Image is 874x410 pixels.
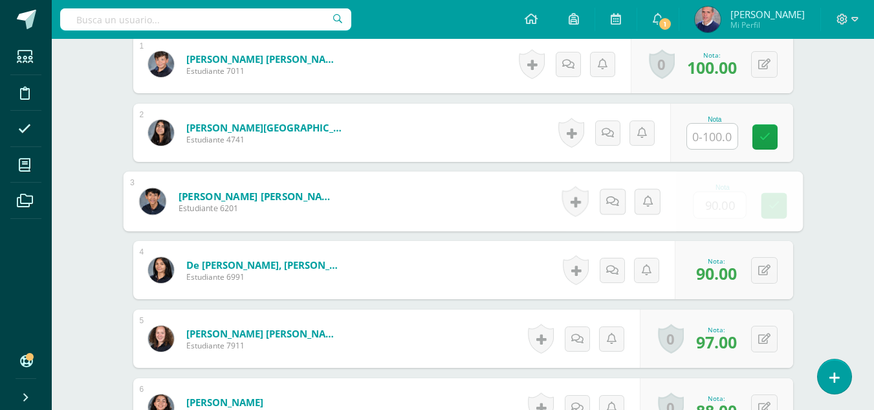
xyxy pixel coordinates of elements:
[139,188,166,214] img: 114465c4610b8704abefd27770cee4b6.png
[696,394,737,403] div: Nota:
[696,256,737,266] div: Nota:
[696,325,737,334] div: Nota:
[687,56,737,78] span: 100.00
[186,134,342,145] span: Estudiante 4741
[687,124,737,149] input: 0-100.0
[148,51,174,77] img: 9e7d15a7df74504af05695bdc0a4daf2.png
[186,327,342,340] a: [PERSON_NAME] [PERSON_NAME]
[178,203,338,214] span: Estudiante 6201
[186,258,342,271] a: De [PERSON_NAME], [PERSON_NAME]
[186,121,342,134] a: [PERSON_NAME][GEOGRAPHIC_DATA]
[186,52,342,65] a: [PERSON_NAME] [PERSON_NAME]
[148,326,174,352] img: 321c7303e71be5c229396fde750ebe85.png
[695,6,721,32] img: 1515e9211533a8aef101277efa176555.png
[186,340,342,351] span: Estudiante 7911
[686,116,743,123] div: Nota
[696,331,737,353] span: 97.00
[649,49,675,79] a: 0
[730,19,805,30] span: Mi Perfil
[148,257,174,283] img: 052a2ce7d32b897775d2b8c12b55569e.png
[694,192,745,218] input: 0-100.0
[178,189,338,203] a: [PERSON_NAME] [PERSON_NAME]
[60,8,351,30] input: Busca un usuario...
[696,262,737,284] span: 90.00
[186,271,342,282] span: Estudiante 6991
[730,8,805,21] span: [PERSON_NAME]
[186,65,342,76] span: Estudiante 7011
[148,120,174,146] img: f04c1edc18c2cf680f4b606ae3850e6b.png
[186,396,263,409] a: [PERSON_NAME]
[687,51,737,60] div: Nota:
[658,17,672,31] span: 1
[693,184,752,191] div: Nota
[658,324,684,354] a: 0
